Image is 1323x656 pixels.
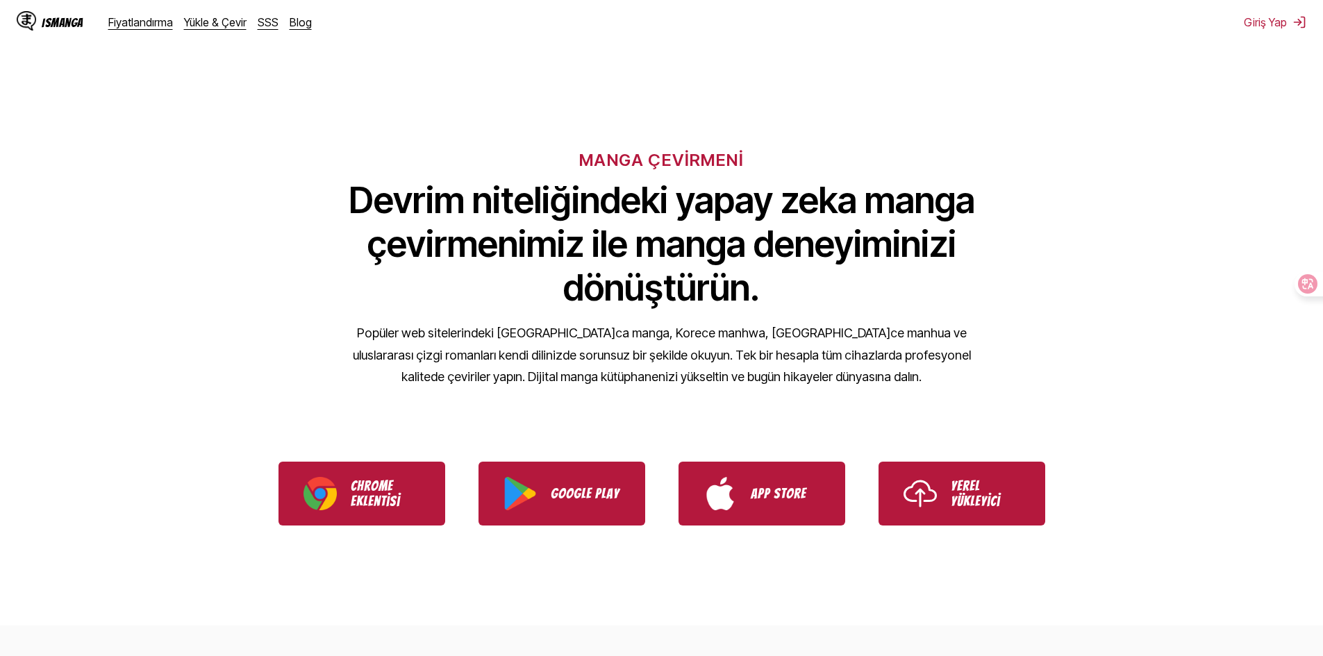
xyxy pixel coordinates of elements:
p: Chrome Eklentisi [351,478,420,509]
p: App Store [751,486,820,501]
p: Popüler web sitelerindeki [GEOGRAPHIC_DATA]ca manga, Korece manhwa, [GEOGRAPHIC_DATA]ce manhua ve... [342,322,981,388]
a: SSS [258,15,278,29]
h1: Devrim niteliğindeki yapay zeka manga çevirmenimiz ile manga deneyiminizi dönüştürün. [342,178,981,310]
a: Download IsManga from Google Play [479,462,645,525]
img: IsManga Logo [17,11,36,31]
a: Use IsManga Local Uploader [879,462,1045,525]
img: Upload icon [904,477,937,510]
img: Google Play logo [504,477,537,510]
img: Sign out [1292,15,1306,29]
p: Yerel Yükleyici [951,478,1020,509]
a: Download IsManga from App Store [679,462,845,525]
img: App Store logo [704,477,737,510]
img: Chrome logo [303,477,337,510]
a: Blog [290,15,312,29]
button: Giriş Yap [1244,15,1306,29]
a: IsManga LogoIsManga [17,11,108,33]
p: Google Play [551,486,620,501]
a: Yükle & Çevir [184,15,247,29]
a: Fiyatlandırma [108,15,173,29]
h6: MANGA ÇEVİRMENİ [579,150,744,170]
div: IsManga [42,16,83,29]
a: Download IsManga Chrome Extension [278,462,445,525]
